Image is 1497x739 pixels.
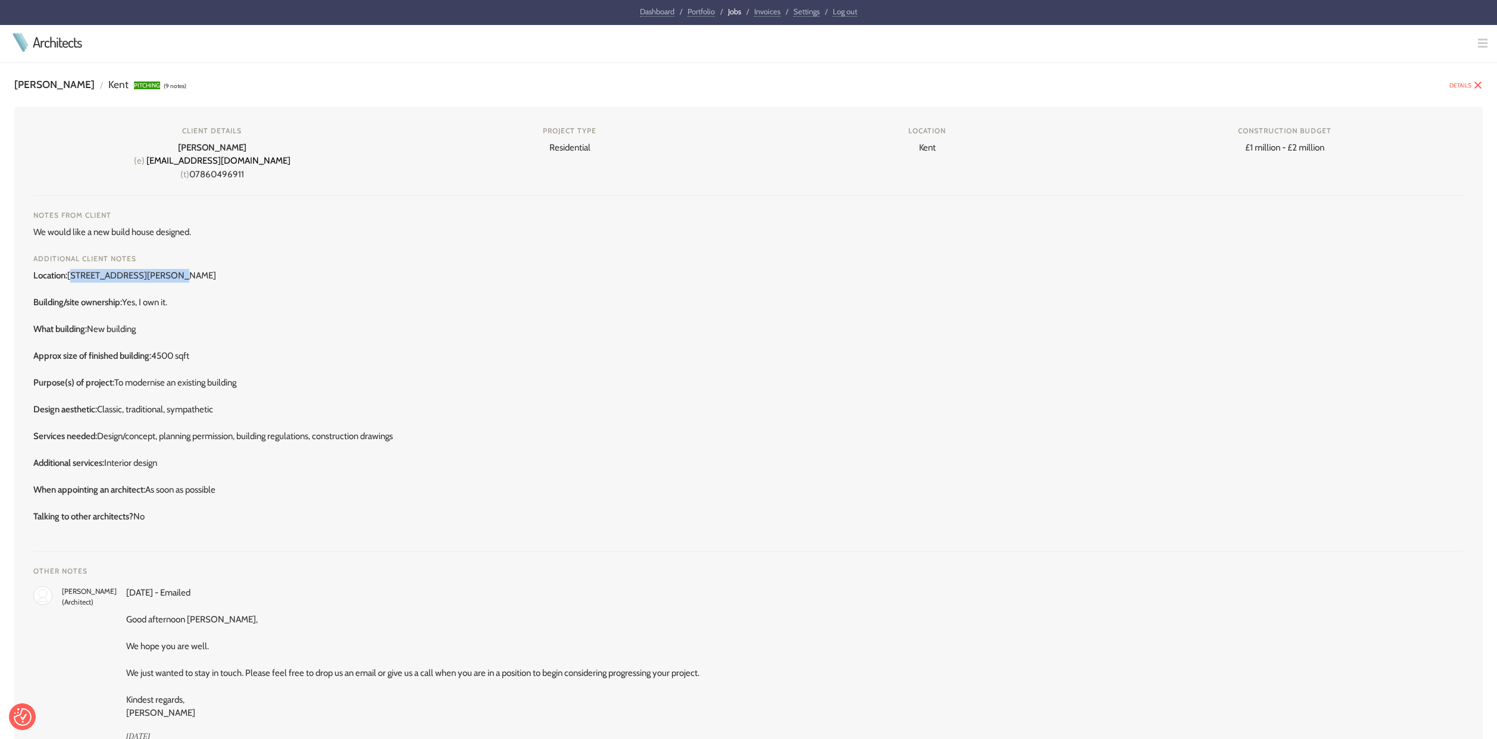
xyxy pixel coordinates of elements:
[33,511,133,522] strong: Talking to other architects?
[1473,80,1483,90] img: DETAILS
[43,126,382,181] div: 07860496911
[786,7,788,16] span: /
[33,297,122,308] strong: Building/site ownership:
[14,708,32,726] button: Consent Preferences
[33,210,1464,221] h4: Notes from client
[825,7,827,16] span: /
[680,7,682,16] span: /
[33,566,1464,577] h4: Other notes
[33,253,1464,264] h4: Additional client notes
[687,7,715,17] a: Portfolio
[1449,82,1471,89] a: DETAILS
[33,484,145,495] strong: When appointing an architect:
[134,155,145,166] span: (e)
[1473,78,1483,89] a: Click to view details
[720,7,723,16] span: /
[793,7,820,17] a: Settings
[33,404,97,415] strong: Design aesthetic:
[146,155,290,166] a: [EMAIL_ADDRESS][DOMAIN_NAME]
[754,7,780,17] a: Invoices
[728,7,741,16] a: Jobs
[401,126,739,155] div: Residential
[10,33,31,52] img: Architects
[164,82,186,90] span: (9 notes)
[52,126,372,136] h4: Client details
[833,7,857,17] a: Log out
[410,126,730,136] h4: Project type
[746,7,749,16] span: /
[108,78,129,90] span: Kent
[33,350,151,361] strong: Approx size of finished building:
[100,80,103,90] span: /
[1125,126,1445,136] h4: Construction budget
[14,708,32,726] img: Revisit consent button
[180,169,189,180] span: (t)
[33,458,104,468] strong: Additional services:
[14,78,95,90] span: [PERSON_NAME]
[33,270,67,281] strong: Location:
[768,126,1087,136] h4: Location
[33,35,82,49] a: Architects
[758,126,1097,155] div: Kent
[33,324,87,334] strong: What building:
[640,7,674,17] a: Dashboard
[178,142,246,153] strong: [PERSON_NAME]
[134,82,160,89] span: PITCHING
[33,431,97,441] strong: Services needed:
[1115,126,1454,155] div: £1 million - £2 million
[33,377,114,388] strong: Purpose(s) of project:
